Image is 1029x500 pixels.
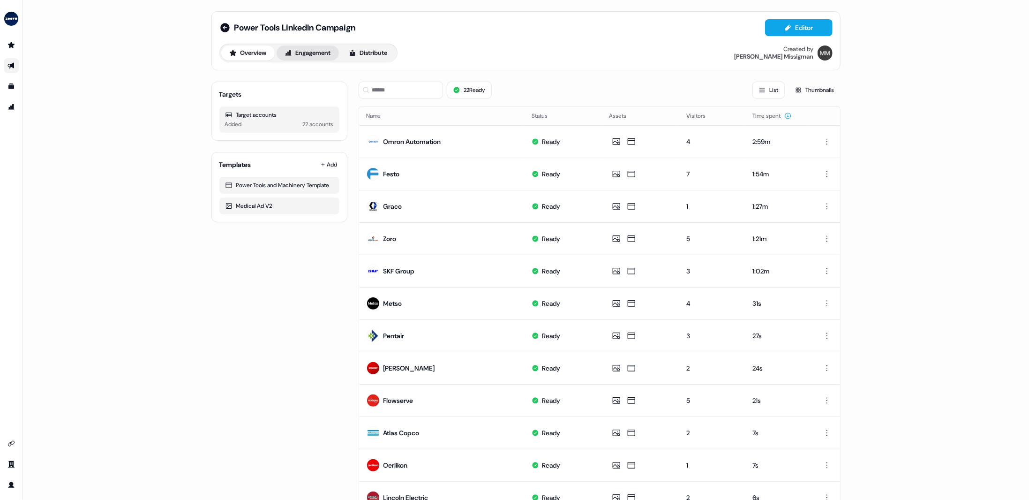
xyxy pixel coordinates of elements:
[542,202,560,211] div: Ready
[234,22,356,33] span: Power Tools LinkedIn Campaign
[4,457,19,472] a: Go to team
[219,90,242,99] div: Targets
[818,45,833,61] img: Morgan
[225,181,334,190] div: Power Tools and Machinery Template
[789,82,841,98] button: Thumbnails
[752,107,792,124] button: Time spent
[383,428,420,438] div: Atlas Copco
[341,45,396,61] button: Distribute
[532,107,559,124] button: Status
[383,169,400,179] div: Festo
[4,58,19,73] a: Go to outbound experience
[383,202,402,211] div: Graco
[542,299,560,308] div: Ready
[4,436,19,451] a: Go to integrations
[542,364,560,373] div: Ready
[447,82,492,98] button: 22Ready
[4,38,19,53] a: Go to prospects
[686,364,737,373] div: 2
[686,137,737,146] div: 4
[752,428,801,438] div: 7s
[383,234,397,243] div: Zoro
[686,428,737,438] div: 2
[752,396,801,405] div: 21s
[542,266,560,276] div: Ready
[4,477,19,492] a: Go to profile
[686,331,737,341] div: 3
[225,120,242,129] div: Added
[225,110,334,120] div: Target accounts
[303,120,334,129] div: 22 accounts
[752,461,801,470] div: 7s
[225,201,334,211] div: Medical Ad V2
[383,331,405,341] div: Pentair
[752,169,801,179] div: 1:54m
[221,45,275,61] button: Overview
[686,169,737,179] div: 7
[752,234,801,243] div: 1:21m
[752,202,801,211] div: 1:27m
[542,396,560,405] div: Ready
[752,364,801,373] div: 24s
[752,137,801,146] div: 2:59m
[383,299,402,308] div: Metso
[367,107,392,124] button: Name
[542,137,560,146] div: Ready
[383,364,435,373] div: [PERSON_NAME]
[601,106,679,125] th: Assets
[542,234,560,243] div: Ready
[765,19,833,36] button: Editor
[4,79,19,94] a: Go to templates
[784,45,814,53] div: Created by
[542,461,560,470] div: Ready
[686,234,737,243] div: 5
[542,169,560,179] div: Ready
[752,82,785,98] button: List
[319,158,339,171] button: Add
[765,24,833,34] a: Editor
[752,266,801,276] div: 1:02m
[735,53,814,61] div: [PERSON_NAME] Missigman
[383,266,415,276] div: SKF Group
[542,331,560,341] div: Ready
[383,461,408,470] div: Oerlikon
[219,160,251,169] div: Templates
[383,396,413,405] div: Flowserve
[686,396,737,405] div: 5
[686,202,737,211] div: 1
[686,299,737,308] div: 4
[277,45,339,61] button: Engagement
[542,428,560,438] div: Ready
[686,266,737,276] div: 3
[686,107,717,124] button: Visitors
[686,461,737,470] div: 1
[752,331,801,341] div: 27s
[383,137,441,146] div: Omron Automation
[752,299,801,308] div: 31s
[4,99,19,114] a: Go to attribution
